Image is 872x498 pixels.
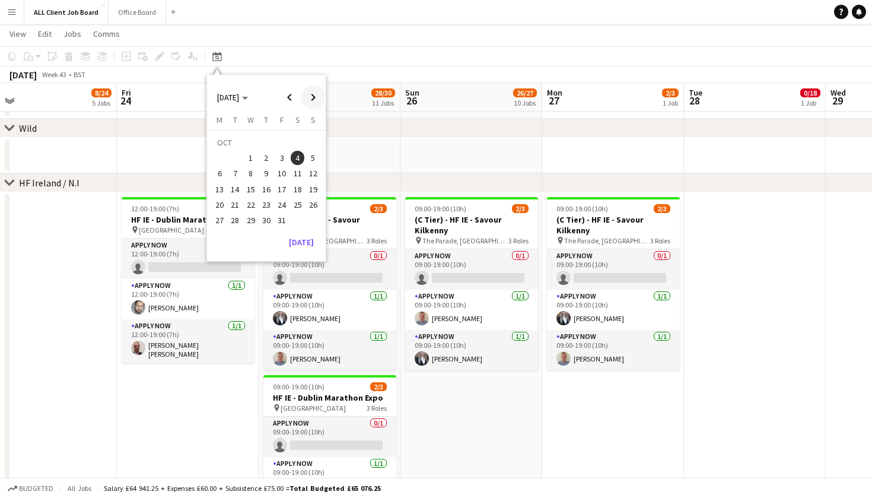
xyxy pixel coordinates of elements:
span: 27 [545,94,562,107]
button: 02-10-2025 [259,150,274,166]
span: The Parade, [GEOGRAPHIC_DATA] [422,236,508,245]
div: 1 Job [663,99,678,107]
span: 1 [244,151,258,165]
span: 2/3 [512,204,529,213]
a: Edit [33,26,56,42]
span: 3 Roles [367,236,387,245]
span: T [233,115,237,125]
span: 3 Roles [508,236,529,245]
div: 10 Jobs [514,99,536,107]
span: [GEOGRAPHIC_DATA] [281,404,346,413]
span: 3 Roles [367,404,387,413]
div: 1 Job [801,99,820,107]
span: Edit [38,28,52,39]
span: [GEOGRAPHIC_DATA] [139,226,204,234]
button: Budgeted [6,482,55,495]
h3: (C Tier) - HF IE - Savour Kilkenny [405,214,538,236]
button: 14-10-2025 [227,182,243,197]
span: Week 43 [39,70,69,79]
span: 24 [120,94,131,107]
app-card-role: APPLY NOW1/109:00-19:00 (10h)[PERSON_NAME] [263,330,396,370]
span: 28 [687,94,702,107]
button: 03-10-2025 [274,150,289,166]
td: OCT [212,135,321,150]
button: 13-10-2025 [212,182,227,197]
span: 21 [228,198,243,212]
button: 11-10-2025 [289,166,305,181]
app-card-role: APPLY NOW1/109:00-19:00 (10h)[PERSON_NAME] [263,457,396,497]
span: [DATE] [217,92,239,103]
button: 15-10-2025 [243,182,259,197]
button: 09-10-2025 [259,166,274,181]
span: 26/27 [513,88,537,97]
span: 12 [306,167,320,181]
button: Next month [301,85,325,109]
app-card-role: APPLY NOW1/112:00-19:00 (7h)[PERSON_NAME] [122,279,254,319]
button: 29-10-2025 [243,212,259,228]
button: [DATE] [284,233,319,252]
span: 2 [259,151,273,165]
span: 3 Roles [650,236,670,245]
span: 26 [403,94,419,107]
span: Total Budgeted £65 076.25 [289,484,381,493]
span: 5 [306,151,320,165]
button: 30-10-2025 [259,212,274,228]
span: 19 [306,182,320,196]
span: 31 [275,213,289,227]
span: 0/18 [800,88,820,97]
div: HF Ireland / N.I [19,177,79,189]
app-card-role: APPLY NOW1/109:00-19:00 (10h)[PERSON_NAME] [547,330,680,370]
div: Wild [19,122,37,134]
span: 14 [228,182,243,196]
div: [DATE] [9,69,37,81]
app-card-role: APPLY NOW1/109:00-19:00 (10h)[PERSON_NAME] [547,290,680,330]
span: Comms [93,28,120,39]
span: Mon [547,87,562,98]
span: 13 [212,182,227,196]
h3: HF IE - Dublin Marathon Expo [122,214,254,225]
span: 2/3 [654,204,670,213]
span: 28/30 [371,88,395,97]
span: View [9,28,26,39]
span: 16 [259,182,273,196]
span: 9 [259,167,273,181]
span: 22 [244,198,258,212]
span: 29 [829,94,846,107]
span: 2/3 [662,88,679,97]
span: Jobs [63,28,81,39]
span: Wed [830,87,846,98]
span: All jobs [65,484,94,493]
app-card-role: APPLY NOW1/109:00-19:00 (10h)[PERSON_NAME] [263,290,396,330]
app-job-card: 09:00-19:00 (10h)2/3(C Tier) - HF IE - Savour Kilkenny The Parade, [GEOGRAPHIC_DATA]3 RolesAPPLY ... [547,197,680,370]
span: Fri [122,87,131,98]
button: 06-10-2025 [212,166,227,181]
div: 09:00-19:00 (10h)2/3(C Tier) - HF IE - Savour Kilkenny The Parade, [GEOGRAPHIC_DATA]3 RolesAPPLY ... [405,197,538,370]
span: 26 [306,198,320,212]
button: 16-10-2025 [259,182,274,197]
span: 09:00-19:00 (10h) [415,204,466,213]
span: S [295,115,300,125]
button: Choose month and year [212,87,253,108]
span: 2/3 [370,382,387,391]
button: 31-10-2025 [274,212,289,228]
span: Sun [405,87,419,98]
span: S [311,115,316,125]
button: 22-10-2025 [243,197,259,212]
span: The Parade, [GEOGRAPHIC_DATA] [564,236,650,245]
app-card-role: APPLY NOW0/109:00-19:00 (10h) [405,249,538,290]
div: 5 Jobs [92,99,111,107]
a: View [5,26,31,42]
span: 12:00-19:00 (7h) [131,204,179,213]
app-job-card: 12:00-19:00 (7h)2/3HF IE - Dublin Marathon Expo [GEOGRAPHIC_DATA]3 RolesAPPLY NOW0/112:00-19:00 (... [122,197,254,363]
span: 29 [244,213,258,227]
a: Jobs [59,26,86,42]
a: Comms [88,26,125,42]
span: 25 [291,198,305,212]
app-card-role: APPLY NOW1/109:00-19:00 (10h)[PERSON_NAME] [405,330,538,370]
app-card-role: APPLY NOW0/112:00-19:00 (7h) [122,239,254,279]
span: 2/3 [370,204,387,213]
button: 05-10-2025 [305,150,321,166]
span: F [280,115,284,125]
app-card-role: APPLY NOW0/109:00-19:00 (10h) [263,249,396,290]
